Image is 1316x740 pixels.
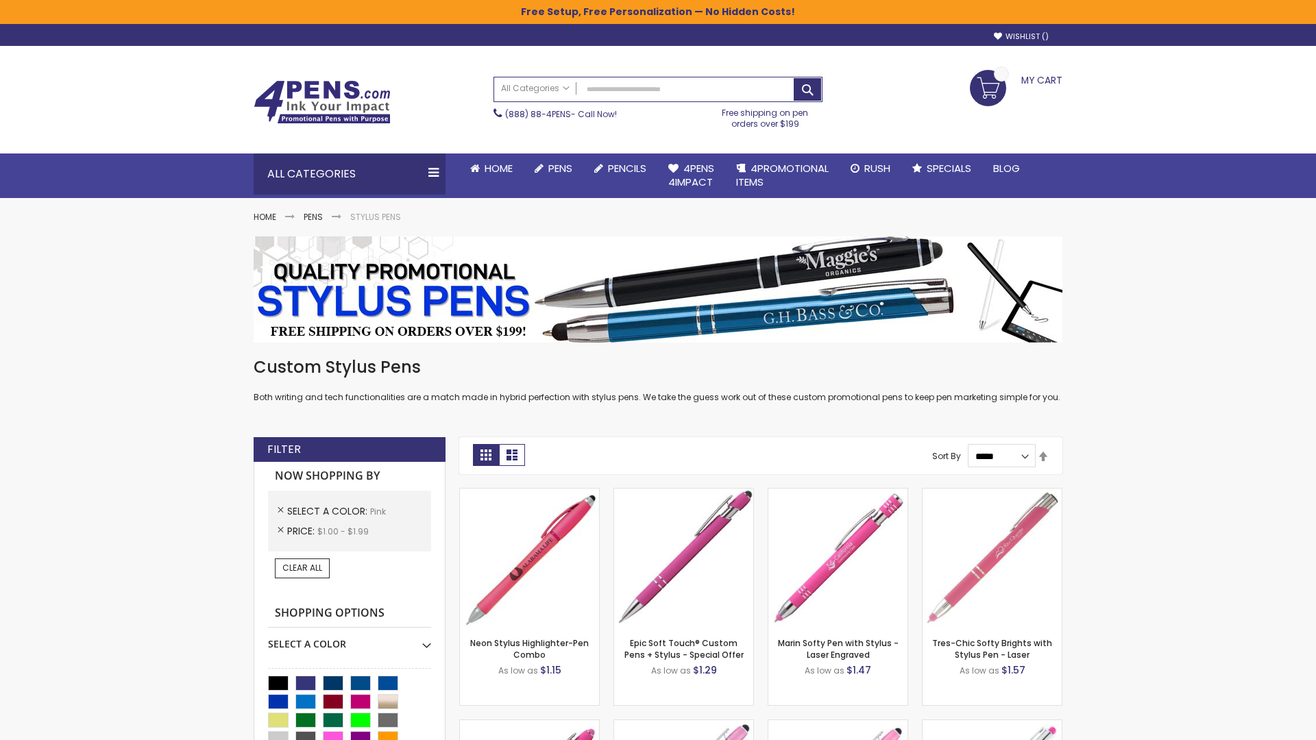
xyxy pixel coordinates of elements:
[778,637,899,660] a: Marin Softy Pen with Stylus - Laser Engraved
[548,161,572,175] span: Pens
[846,663,871,677] span: $1.47
[498,665,538,676] span: As low as
[725,153,840,198] a: 4PROMOTIONALITEMS
[287,524,317,538] span: Price
[282,562,322,573] span: Clear All
[268,462,431,491] strong: Now Shopping by
[350,211,401,223] strong: Stylus Pens
[768,489,907,628] img: Marin Softy Pen with Stylus - Laser Engraved-Pink
[459,153,524,184] a: Home
[370,506,386,517] span: Pink
[540,663,561,677] span: $1.15
[901,153,982,184] a: Specials
[460,719,599,731] a: Ellipse Softy Brights with Stylus Pen - Laser-Pink
[927,161,971,175] span: Specials
[960,665,999,676] span: As low as
[708,102,823,129] div: Free shipping on pen orders over $199
[254,153,446,195] div: All Categories
[268,628,431,651] div: Select A Color
[932,637,1052,660] a: Tres-Chic Softy Brights with Stylus Pen - Laser
[840,153,901,184] a: Rush
[982,153,1031,184] a: Blog
[460,489,599,628] img: Neon Stylus Highlighter-Pen Combo-Pink
[805,665,844,676] span: As low as
[501,83,570,94] span: All Categories
[267,442,301,457] strong: Filter
[668,161,714,189] span: 4Pens 4impact
[693,663,717,677] span: $1.29
[460,488,599,500] a: Neon Stylus Highlighter-Pen Combo-Pink
[304,211,323,223] a: Pens
[657,153,725,198] a: 4Pens4impact
[524,153,583,184] a: Pens
[254,80,391,124] img: 4Pens Custom Pens and Promotional Products
[923,719,1062,731] a: Tres-Chic Softy with Stylus Top Pen - ColorJet-Pink
[651,665,691,676] span: As low as
[505,108,617,120] span: - Call Now!
[317,526,369,537] span: $1.00 - $1.99
[923,488,1062,500] a: Tres-Chic Softy Brights with Stylus Pen - Laser-Pink
[614,488,753,500] a: 4P-MS8B-Pink
[473,444,499,466] strong: Grid
[1001,663,1025,677] span: $1.57
[275,558,330,578] a: Clear All
[932,450,961,462] label: Sort By
[614,719,753,731] a: Ellipse Stylus Pen - LaserMax-Pink
[768,719,907,731] a: Ellipse Stylus Pen - ColorJet-Pink
[494,77,576,100] a: All Categories
[254,236,1062,343] img: Stylus Pens
[768,488,907,500] a: Marin Softy Pen with Stylus - Laser Engraved-Pink
[614,489,753,628] img: 4P-MS8B-Pink
[608,161,646,175] span: Pencils
[287,504,370,518] span: Select A Color
[254,211,276,223] a: Home
[254,356,1062,378] h1: Custom Stylus Pens
[583,153,657,184] a: Pencils
[864,161,890,175] span: Rush
[624,637,744,660] a: Epic Soft Touch® Custom Pens + Stylus - Special Offer
[993,161,1020,175] span: Blog
[505,108,571,120] a: (888) 88-4PENS
[470,637,589,660] a: Neon Stylus Highlighter-Pen Combo
[254,356,1062,404] div: Both writing and tech functionalities are a match made in hybrid perfection with stylus pens. We ...
[268,599,431,628] strong: Shopping Options
[485,161,513,175] span: Home
[994,32,1049,42] a: Wishlist
[923,489,1062,628] img: Tres-Chic Softy Brights with Stylus Pen - Laser-Pink
[736,161,829,189] span: 4PROMOTIONAL ITEMS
